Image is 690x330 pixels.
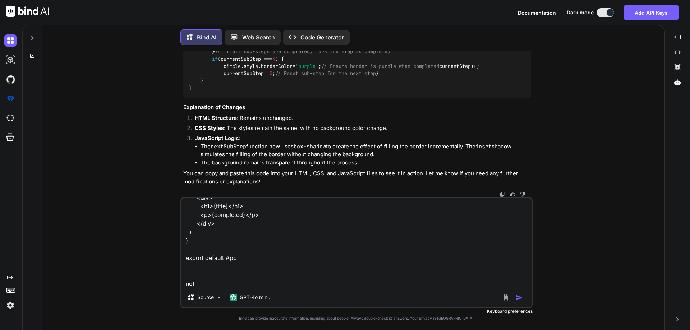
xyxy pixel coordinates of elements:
[624,5,678,20] button: Add API Keys
[201,143,531,159] li: The function now uses to create the effect of filling the border incrementally. The shadow simula...
[520,191,525,197] img: dislike
[4,54,17,66] img: darkAi-studio
[275,70,376,77] span: // Reset sub-step for the next step
[181,198,532,287] textarea: import { useEffect, useState } from 'react' import reactLogo from './assets/react.svg' import vit...
[261,63,293,69] span: borderColor
[240,294,270,301] p: GPT-4o min..
[180,316,533,321] p: Bind can provide inaccurate information, including about people. Always double-check its answers....
[300,33,344,42] p: Code Generator
[195,135,239,141] strong: JavaScript Logic
[197,294,214,301] p: Source
[4,112,17,124] img: cloudideIcon
[212,56,218,62] span: if
[510,191,515,197] img: like
[516,294,523,301] img: icon
[502,293,510,302] img: attachment
[6,6,49,17] img: Bind AI
[475,143,492,150] code: inset
[195,125,224,131] strong: CSS Styles
[500,191,505,197] img: copy
[195,115,237,121] strong: HTML Structure
[189,134,531,167] li: :
[230,294,237,301] img: GPT-4o mini
[216,294,222,301] img: Pick Models
[201,159,531,167] li: The background remains transparent throughout the process.
[270,70,272,77] span: 0
[294,143,326,150] code: box-shadow
[295,63,318,69] span: 'purple'
[321,63,439,69] span: // Ensure border is purple when completed
[197,33,216,42] p: Bind AI
[183,103,531,112] h3: Explanation of Changes
[567,9,594,16] span: Dark mode
[4,73,17,85] img: githubDark
[4,93,17,105] img: premium
[183,169,531,186] p: You can copy and paste this code into your HTML, CSS, and JavaScript files to see it in action. L...
[189,124,531,134] li: : The styles remain the same, with no background color change.
[4,34,17,47] img: darkChat
[242,33,275,42] p: Web Search
[180,308,533,314] p: Keyboard preferences
[215,48,390,55] span: // If all sub-steps are completed, mark the step as completed
[272,56,275,62] span: 4
[518,9,556,17] button: Documentation
[189,114,531,124] li: : Remains unchanged.
[518,10,556,16] span: Documentation
[4,299,17,311] img: settings
[244,63,258,69] span: style
[211,143,246,150] code: nextSubStep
